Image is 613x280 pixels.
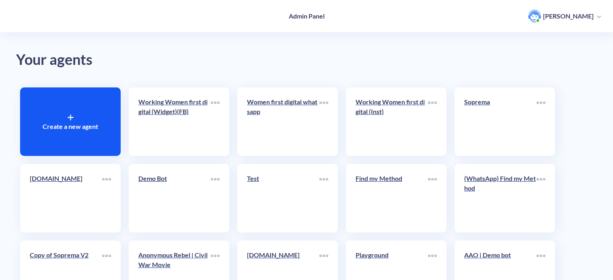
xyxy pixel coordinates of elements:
[138,97,211,146] a: Working Women first digital (Widget)(FB)
[43,122,98,131] p: Create a new agent
[138,97,211,116] p: Working Women first digital (Widget)(FB)
[247,174,319,183] p: Test
[247,174,319,223] a: Test
[464,174,537,193] p: (WhatsApp) Find my Method
[247,250,319,260] p: [DOMAIN_NAME]
[356,97,428,116] p: Working Women first digital (Inst)
[16,48,597,71] div: Your agents
[524,9,605,23] button: user photo[PERSON_NAME]
[30,250,102,260] p: Copy of Soprema V2
[30,174,102,183] p: [DOMAIN_NAME]
[138,250,211,270] p: Anonymous Rebel | Civil War Movie
[464,97,537,107] p: Soprema
[543,12,594,21] p: [PERSON_NAME]
[289,12,325,20] h4: Admin Panel
[464,174,537,223] a: (WhatsApp) Find my Method
[528,10,541,23] img: user photo
[247,97,319,116] p: Women first digital whatsapp
[356,97,428,146] a: Working Women first digital (Inst)
[356,250,428,260] p: Playground
[464,250,537,260] p: AAO | Demo bot
[247,97,319,146] a: Women first digital whatsapp
[138,174,211,223] a: Demo Bot
[464,97,537,146] a: Soprema
[30,174,102,223] a: [DOMAIN_NAME]
[138,174,211,183] p: Demo Bot
[356,174,428,223] a: Find my Method
[356,174,428,183] p: Find my Method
